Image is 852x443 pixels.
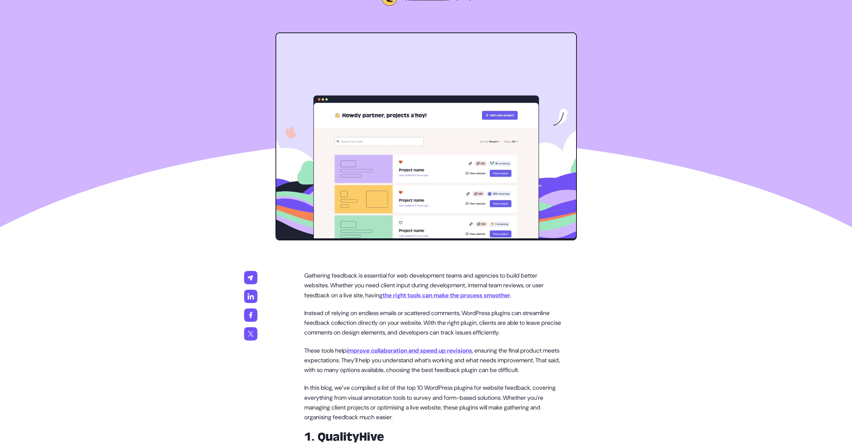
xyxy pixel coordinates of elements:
[304,346,561,375] p: These tools help , ensuring the final product meets expectations. They’ll help you understand wha...
[276,33,576,238] img: Marketing Strategies for Development Agencies
[304,308,561,338] p: Instead of relying on endless emails or scattered comments, WordPress plugins can streamline feed...
[346,347,472,355] a: improve collaboration and speed up revisions
[304,271,561,300] p: Gathering feedback is essential for web development teams and agencies to build better websites. ...
[383,291,510,299] a: the right tools can make the process smoother
[304,383,561,422] p: In this blog, we’ve compiled a list of the top 10 WordPress plugins for website feedback, coverin...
